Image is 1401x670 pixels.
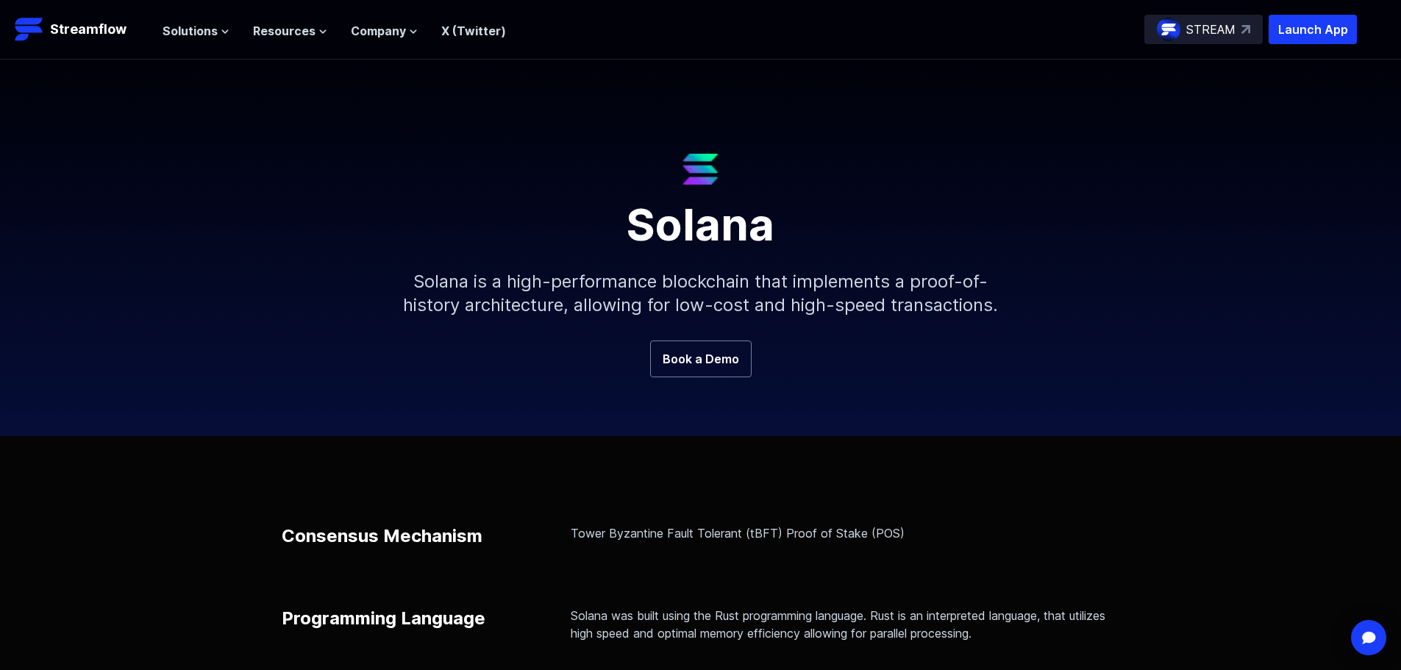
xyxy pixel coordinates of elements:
[253,22,327,40] button: Resources
[650,341,752,377] a: Book a Demo
[282,607,485,630] p: Programming Language
[15,15,148,44] a: Streamflow
[163,22,218,40] span: Solutions
[1351,620,1386,655] div: Open Intercom Messenger
[15,15,44,44] img: Streamflow Logo
[253,22,316,40] span: Resources
[351,22,418,40] button: Company
[348,185,1054,246] h1: Solana
[282,524,482,548] p: Consensus Mechanism
[385,246,1017,341] p: Solana is a high-performance blockchain that implements a proof-of-history architecture, allowing...
[163,22,229,40] button: Solutions
[571,607,1120,642] p: Solana was built using the Rust programming language. Rust is an interpreted language, that utili...
[571,524,1120,542] p: Tower Byzantine Fault Tolerant (tBFT) Proof of Stake (POS)
[1144,15,1263,44] a: STREAM
[1157,18,1180,41] img: streamflow-logo-circle.png
[1186,21,1236,38] p: STREAM
[1241,25,1250,34] img: top-right-arrow.svg
[351,22,406,40] span: Company
[682,154,719,185] img: Solana
[50,19,126,40] p: Streamflow
[441,24,506,38] a: X (Twitter)
[1269,15,1357,44] button: Launch App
